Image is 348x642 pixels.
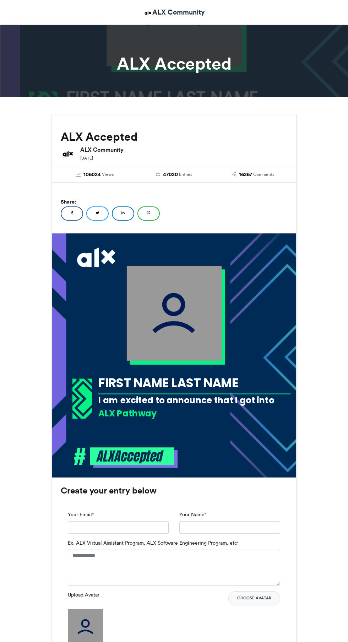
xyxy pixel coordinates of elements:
img: 1746020097.663-3dea2656e4568fc226f80eb3c2cdecbb35ce7e4c.png [52,233,296,477]
small: [DATE] [80,156,93,161]
div: ALX Pathway [98,408,291,420]
label: Your Name [179,511,206,518]
div: FIRST NAME LAST NAME [98,374,291,392]
img: 1718367053.733-03abb1a83a9aadad37b12c69bdb0dc1c60dcbf83.png [72,378,92,419]
h1: ALX Accepted [51,55,297,72]
h3: Create your entry below [61,486,287,495]
span: Comments [253,171,274,178]
label: Upload Avatar [68,591,99,599]
a: 47020 Entries [140,171,208,179]
h6: ALX Community [80,147,287,152]
div: I am excited to announce that I got into the [98,394,291,418]
h2: ALX Accepted [61,130,287,143]
a: ALX Community [143,7,205,17]
button: Choose Avatar [228,591,280,605]
span: 106024 [83,171,101,179]
a: 106024 Views [61,171,129,179]
span: 47020 [163,171,178,179]
span: Entries [179,171,192,178]
span: 16267 [239,171,252,179]
label: Ex. ALX Virtual Assistant Program, ALX Software Engineering Program, etc [68,539,239,547]
img: user_filled.png [127,266,222,361]
a: 16267 Comments [219,171,287,179]
label: Your Email [68,511,94,518]
img: ALX Community [61,147,75,161]
span: Views [102,171,114,178]
img: ALX Community [143,9,152,17]
h5: Share: [61,197,287,206]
